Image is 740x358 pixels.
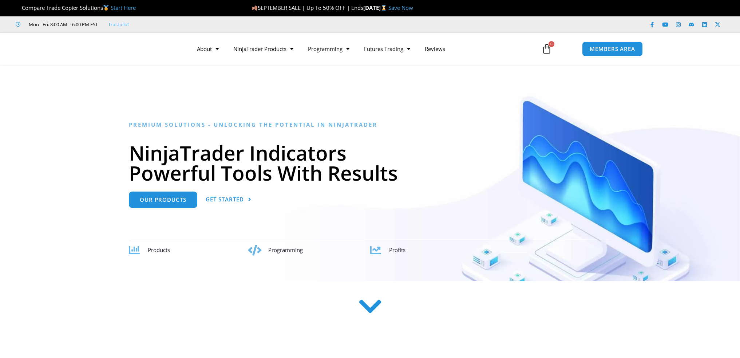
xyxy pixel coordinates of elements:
[252,4,363,11] span: SEPTEMBER SALE | Up To 50% OFF | Ends
[206,197,244,202] span: Get Started
[190,40,226,57] a: About
[389,246,405,253] span: Profits
[301,40,357,57] a: Programming
[129,121,611,128] h6: Premium Solutions - Unlocking the Potential in NinjaTrader
[531,38,563,59] a: 0
[418,40,452,57] a: Reviews
[226,40,301,57] a: NinjaTrader Products
[381,5,387,11] img: ⌛
[549,41,554,47] span: 0
[16,5,21,11] img: 🏆
[190,40,533,57] nav: Menu
[582,42,643,56] a: MEMBERS AREA
[129,192,197,208] a: Our Products
[97,36,175,62] img: LogoAI | Affordable Indicators – NinjaTrader
[590,46,635,52] span: MEMBERS AREA
[27,20,98,29] span: Mon - Fri: 8:00 AM – 6:00 PM EST
[108,20,129,29] a: Trustpilot
[357,40,418,57] a: Futures Trading
[148,246,170,253] span: Products
[129,143,611,183] h1: NinjaTrader Indicators Powerful Tools With Results
[252,5,257,11] img: 🍂
[268,246,303,253] span: Programming
[16,4,136,11] span: Compare Trade Copier Solutions
[103,5,109,11] img: 🥇
[206,192,252,208] a: Get Started
[388,4,413,11] a: Save Now
[140,197,186,202] span: Our Products
[111,4,136,11] a: Start Here
[363,4,388,11] strong: [DATE]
